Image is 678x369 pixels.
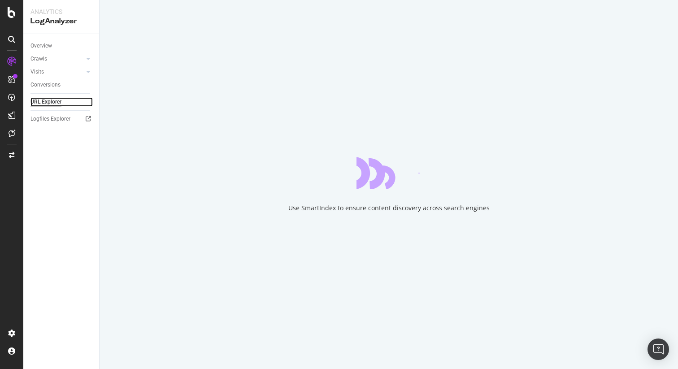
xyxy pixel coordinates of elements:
[30,41,52,51] div: Overview
[30,97,93,107] a: URL Explorer
[288,204,490,213] div: Use SmartIndex to ensure content discovery across search engines
[30,97,61,107] div: URL Explorer
[30,80,61,90] div: Conversions
[30,67,44,77] div: Visits
[30,7,92,16] div: Analytics
[30,54,84,64] a: Crawls
[30,54,47,64] div: Crawls
[356,157,421,189] div: animation
[30,67,84,77] a: Visits
[30,41,93,51] a: Overview
[648,339,669,360] div: Open Intercom Messenger
[30,114,93,124] a: Logfiles Explorer
[30,114,70,124] div: Logfiles Explorer
[30,16,92,26] div: LogAnalyzer
[30,80,93,90] a: Conversions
